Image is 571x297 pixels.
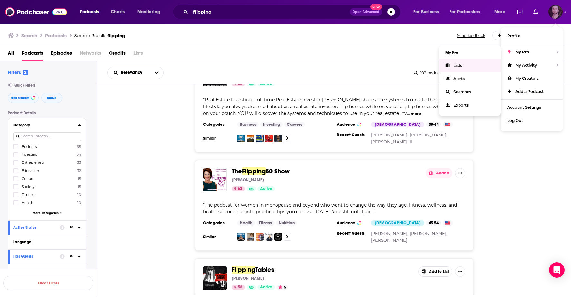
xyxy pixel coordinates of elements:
[337,122,366,127] h3: Audience
[5,6,67,18] img: Podchaser - Follow, Share and Rate Podcasts
[507,33,520,38] span: Profile
[21,32,37,39] h3: Search
[107,67,164,79] h2: Choose List sort
[8,93,39,103] button: Has Guests
[274,135,282,142] img: How I Invest with David Weisburd
[337,231,366,236] h3: Recent Guests
[445,7,490,17] button: open menu
[232,186,245,191] a: 63
[203,220,232,226] h3: Categories
[77,160,81,165] span: 33
[13,132,81,141] input: Search Category...
[203,97,465,116] span: Real Estate Investing: Full time Real Estate Investor [PERSON_NAME] shares the systems to create ...
[501,85,563,98] a: Add a Podcast
[515,89,544,94] span: Add a Podcast
[490,7,513,17] button: open menu
[22,152,38,157] span: Investing
[492,31,537,40] a: Add a Podcast
[22,200,33,205] span: Health
[256,220,275,226] a: Fitness
[74,32,125,39] div: Search Results:
[121,70,145,75] span: Relevancy
[22,192,34,197] span: Fitness
[232,266,255,274] span: Flipping
[414,70,457,75] div: 102 podcast results
[11,96,29,100] span: Has Guests
[22,160,45,165] span: Entrepreneur
[370,4,382,10] span: New
[515,63,537,68] span: My Activity
[501,29,563,42] a: Profile
[13,121,78,129] button: Category
[410,231,447,236] a: [PERSON_NAME],
[247,135,254,142] img: Storage Wins
[257,186,275,191] a: Active
[265,233,273,241] img: The Paul Burgess Functional Medicine podcast
[22,144,37,149] span: Business
[77,144,81,149] span: 65
[242,167,266,175] span: Flipping
[371,231,408,236] a: [PERSON_NAME],
[47,96,57,100] span: Active
[274,233,282,241] a: Fit Dad Nation
[111,7,125,16] span: Charts
[247,233,254,241] img: Fit in Real Life
[203,136,232,141] h3: Similar
[22,168,39,173] span: Education
[203,168,227,191] a: The Flipping 50 Show
[22,184,34,189] span: Society
[8,69,28,75] h2: Filters
[371,132,408,137] a: [PERSON_NAME],
[237,233,245,241] a: Legendary Life | Transform Your Body, Upgrade Your Health & Live Your Best Life
[190,7,350,17] input: Search podcasts, credits, & more...
[507,118,523,123] span: Log Out
[371,220,424,226] div: [DEMOGRAPHIC_DATA]
[549,262,565,278] div: Open Intercom Messenger
[13,225,55,230] div: Active Status
[515,6,526,17] a: Show notifications dropdown
[237,122,259,127] a: Business
[266,167,290,175] span: 50 Show
[265,135,273,142] a: Living The Red Life
[256,233,264,241] img: The Coach Debbie Potts Show
[409,7,447,17] button: open menu
[232,167,242,175] span: The
[276,220,297,226] a: Nutrition
[238,284,242,291] span: 58
[501,72,563,85] a: My Creators
[77,200,81,205] span: 10
[107,32,125,39] span: flipping
[22,48,43,61] span: Podcasts
[455,33,487,38] button: Send feedback
[256,135,264,142] img: How to Get a Girlfriend with Connell Barrett
[77,168,81,173] span: 32
[51,48,72,61] a: Episodes
[426,168,452,178] button: Added
[455,168,465,178] button: Show More Button
[501,27,563,131] ul: Show profile menu
[203,97,465,116] span: "
[232,177,264,182] p: [PERSON_NAME]
[13,240,77,244] div: Language
[107,7,129,17] a: Charts
[13,123,73,127] div: Category
[371,139,412,144] a: [PERSON_NAME] III
[276,285,288,290] button: 5
[531,6,541,17] a: Show notifications dropdown
[413,7,439,16] span: For Business
[13,211,81,215] button: More Categories
[548,5,563,19] span: Logged in as OutlierAudio
[203,122,232,127] h3: Categories
[237,135,245,142] img: Escaping the Real Estate Investment Newbie Zone
[133,48,143,61] span: Lists
[371,237,407,243] a: [PERSON_NAME]
[13,267,81,275] button: Brand Safety & Suitability
[8,111,86,115] p: Podcast Details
